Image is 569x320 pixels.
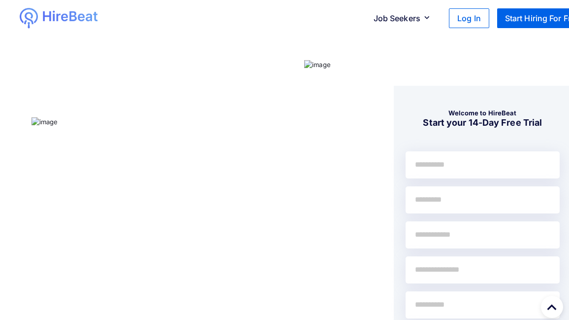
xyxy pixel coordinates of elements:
button: Log In [449,8,489,28]
b: Start your 14-Day Free Trial [423,117,542,128]
img: image [304,60,331,70]
img: logo [20,8,38,29]
b: Welcome to HireBeat [448,109,516,117]
img: logo [42,8,99,26]
a: logologo [20,8,133,29]
button: Job Seekers [366,8,442,28]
